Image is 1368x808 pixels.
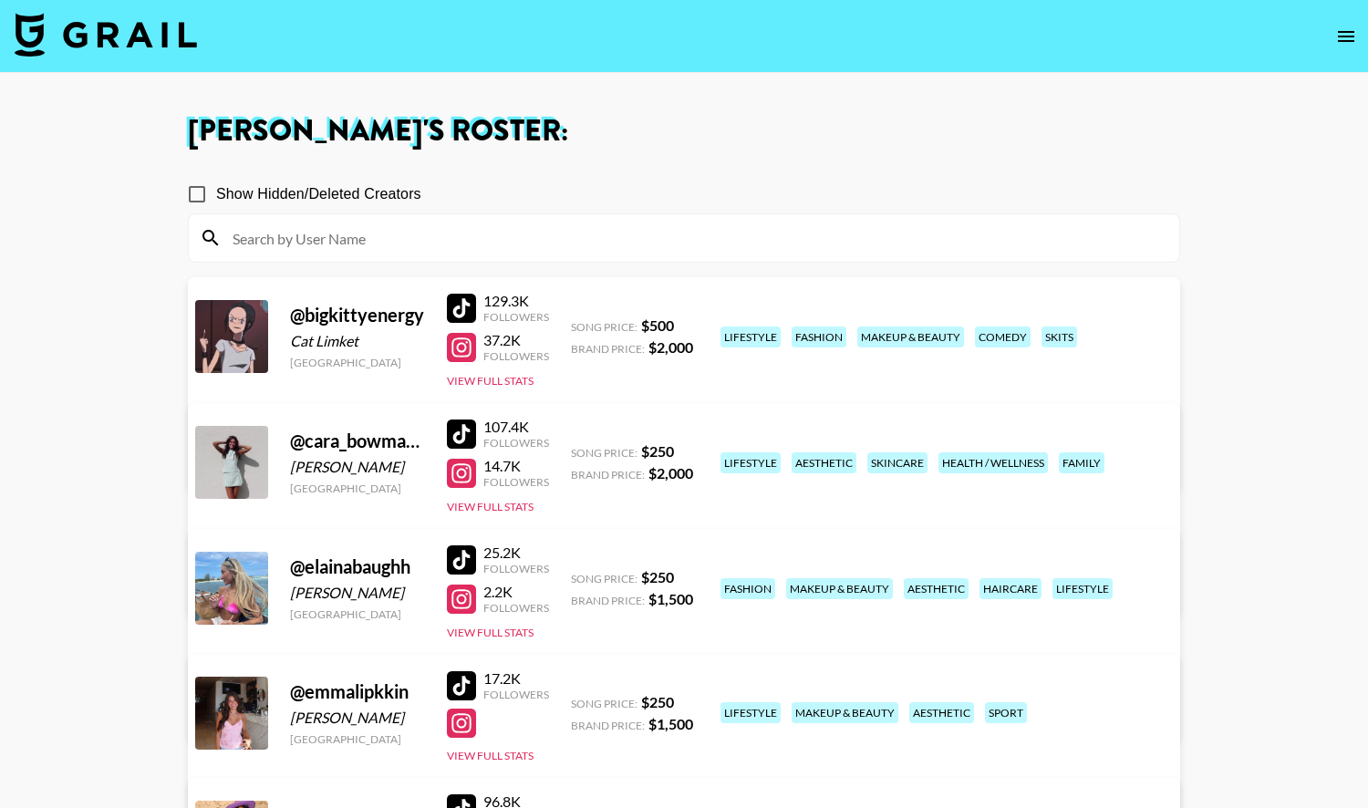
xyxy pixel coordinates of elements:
div: 107.4K [483,418,549,436]
div: Followers [483,310,549,324]
span: Brand Price: [571,468,645,482]
button: View Full Stats [447,500,534,513]
div: 2.2K [483,583,549,601]
span: Song Price: [571,697,637,710]
div: [GEOGRAPHIC_DATA] [290,356,425,369]
div: makeup & beauty [786,578,893,599]
div: @ elainabaughh [290,555,425,578]
div: [GEOGRAPHIC_DATA] [290,607,425,621]
span: Brand Price: [571,719,645,732]
div: Followers [483,349,549,363]
div: @ emmalipkkin [290,680,425,703]
div: lifestyle [720,702,781,723]
div: 129.3K [483,292,549,310]
div: fashion [792,326,846,347]
div: lifestyle [1052,578,1113,599]
div: sport [985,702,1027,723]
strong: $ 250 [641,568,674,585]
div: 37.2K [483,331,549,349]
div: [GEOGRAPHIC_DATA] [290,482,425,495]
div: [PERSON_NAME] [290,458,425,476]
div: skincare [867,452,928,473]
div: family [1059,452,1104,473]
input: Search by User Name [222,223,1168,253]
span: Show Hidden/Deleted Creators [216,183,421,205]
strong: $ 250 [641,693,674,710]
h1: [PERSON_NAME] 's Roster: [188,117,1180,146]
div: comedy [975,326,1031,347]
div: lifestyle [720,326,781,347]
strong: $ 2,000 [648,338,693,356]
img: Grail Talent [15,13,197,57]
span: Brand Price: [571,594,645,607]
button: View Full Stats [447,749,534,762]
span: Song Price: [571,320,637,334]
div: makeup & beauty [792,702,898,723]
div: fashion [720,578,775,599]
div: aesthetic [904,578,969,599]
div: makeup & beauty [857,326,964,347]
strong: $ 1,500 [648,715,693,732]
strong: $ 2,000 [648,464,693,482]
div: 14.7K [483,457,549,475]
div: lifestyle [720,452,781,473]
div: [GEOGRAPHIC_DATA] [290,732,425,746]
div: haircare [979,578,1042,599]
div: Followers [483,601,549,615]
div: 17.2K [483,669,549,688]
div: @ bigkittyenergy [290,304,425,326]
div: Followers [483,436,549,450]
button: View Full Stats [447,374,534,388]
div: skits [1042,326,1077,347]
div: health / wellness [938,452,1048,473]
div: @ cara_bowman12 [290,430,425,452]
div: Followers [483,688,549,701]
span: Brand Price: [571,342,645,356]
div: Followers [483,562,549,575]
strong: $ 1,500 [648,590,693,607]
div: 25.2K [483,544,549,562]
div: aesthetic [792,452,856,473]
div: [PERSON_NAME] [290,709,425,727]
div: Cat Limket [290,332,425,350]
div: [PERSON_NAME] [290,584,425,602]
button: View Full Stats [447,626,534,639]
span: Song Price: [571,572,637,585]
div: Followers [483,475,549,489]
strong: $ 500 [641,316,674,334]
strong: $ 250 [641,442,674,460]
button: open drawer [1328,18,1364,55]
span: Song Price: [571,446,637,460]
div: aesthetic [909,702,974,723]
